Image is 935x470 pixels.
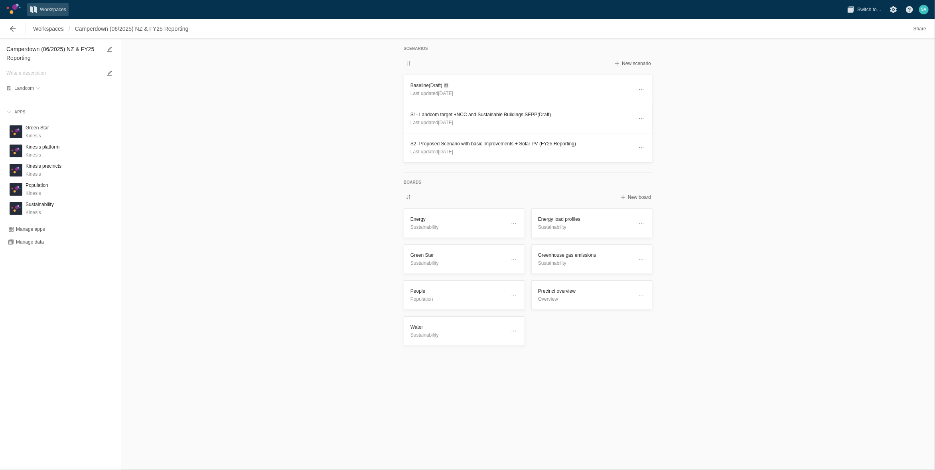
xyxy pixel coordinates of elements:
a: Workspaces [27,3,69,16]
div: KKinesis logoKinesis precinctsKinesis [6,161,114,180]
p: Sustainability [538,259,633,267]
span: Manage data [16,239,44,245]
a: PeoplePopulation [404,280,525,310]
div: K [10,164,22,176]
p: Sustainability [538,223,633,231]
a: Baseline(Draft)Last updated[DATE] [404,75,653,104]
p: Kinesis [26,189,48,197]
div: KKinesis logoPopulationKinesis [6,180,114,199]
a: S2- Proposed Scenario with basic improvements + Solar PV (FY25 Reporting)Last updated[DATE] [404,133,653,163]
h3: Green Star [26,124,49,132]
h3: Kinesis platform [26,143,59,151]
button: New board [618,192,653,202]
p: Sustainability [410,223,505,231]
p: Kinesis [26,132,49,140]
span: Last updated [DATE] [410,149,453,155]
p: Kinesis [26,170,61,178]
span: New board [628,194,651,200]
h3: Energy [410,215,505,223]
h3: Green Star [410,251,505,259]
a: Green StarSustainability [404,244,525,274]
div: K [10,145,22,157]
div: KKinesis logoGreen StarKinesis [6,122,114,141]
h3: Water [410,323,505,331]
a: S1- Landcom target +NCC and Sustainable Buildings SEPP(Draft)Last updated[DATE] [404,104,653,133]
span: / [66,22,73,35]
a: WaterSustainability [404,316,525,346]
button: Manage data [6,237,45,247]
h3: Population [26,181,48,189]
div: Apps [3,105,118,119]
p: Population [410,295,505,303]
textarea: Camperdown (06/2025) NZ & FY25 Reporting [6,44,102,63]
span: New scenario [622,60,651,67]
button: Switch to… [844,3,884,16]
h3: Greenhouse gas emissions [538,251,633,259]
p: Sustainability [410,259,505,267]
h3: Sustainability [26,200,54,208]
span: Last updated [DATE] [410,91,453,96]
span: Last updated [DATE] [410,120,453,125]
a: Energy load profilesSustainability [531,208,653,238]
button: New scenario [612,59,653,68]
a: Precinct overviewOverview [531,280,653,310]
div: K [10,183,22,196]
h5: Boards [404,179,653,186]
nav: Breadcrumb [31,22,191,35]
span: Landcom [14,86,34,91]
span: Share [913,25,926,33]
a: Greenhouse gas emissionsSustainability [531,244,653,274]
button: Share [911,22,929,35]
a: EnergySustainability [404,208,525,238]
span: Workspaces [33,25,64,33]
a: Camperdown (06/2025) NZ & FY25 Reporting [73,22,191,35]
div: SA [919,5,929,14]
p: Overview [538,295,633,303]
h3: Baseline (Draft) [410,81,633,89]
h3: S1- Landcom target +NCC and Sustainable Buildings SEPP (Draft) [410,111,633,119]
div: KKinesis logoSustainabilityKinesis [6,199,114,218]
p: Kinesis [26,208,54,216]
div: K [10,202,22,215]
a: Workspaces [31,22,66,35]
p: Sustainability [410,331,505,339]
button: Landcom [14,84,40,92]
span: Camperdown (06/2025) NZ & FY25 Reporting [75,25,189,33]
div: Manage apps [16,226,45,232]
div: Apps [11,109,26,116]
div: KKinesis logoKinesis platformKinesis [6,141,114,161]
h3: Kinesis precincts [26,162,61,170]
div: K [10,125,22,138]
h3: People [410,287,505,295]
h3: S2- Proposed Scenario with basic improvements + Solar PV (FY25 Reporting) [410,140,633,148]
span: Switch to… [857,6,882,14]
h3: Energy load profiles [538,215,633,223]
p: Kinesis [26,151,59,159]
h3: Precinct overview [538,287,633,295]
button: Manage apps [6,224,47,234]
h5: Scenarios [404,45,653,52]
span: Workspaces [40,6,66,14]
